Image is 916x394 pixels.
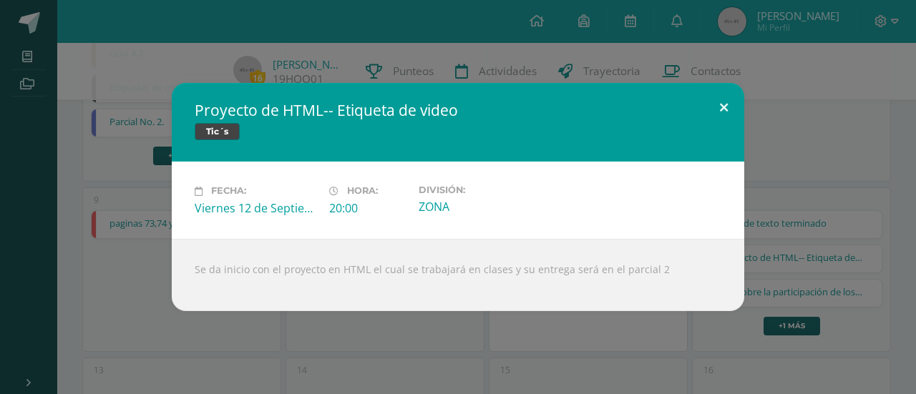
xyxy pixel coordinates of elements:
[195,100,721,120] h2: Proyecto de HTML-- Etiqueta de video
[347,186,378,197] span: Hora:
[329,200,407,216] div: 20:00
[703,83,744,132] button: Close (Esc)
[172,239,744,311] div: Se da inicio con el proyecto en HTML el cual se trabajará en clases y su entrega será en el parci...
[195,123,240,140] span: Tic´s
[195,200,318,216] div: Viernes 12 de Septiembre
[211,186,246,197] span: Fecha:
[419,184,542,195] label: División:
[419,199,542,215] div: ZONA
